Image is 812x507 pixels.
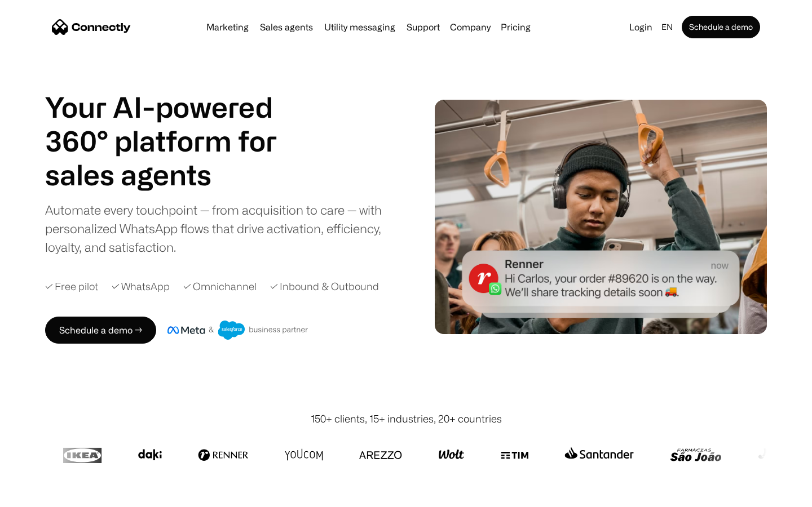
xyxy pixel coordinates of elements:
[311,411,502,426] div: 150+ clients, 15+ industries, 20+ countries
[45,201,400,256] div: Automate every touchpoint — from acquisition to care — with personalized WhatsApp flows that driv...
[112,279,170,294] div: ✓ WhatsApp
[496,23,535,32] a: Pricing
[270,279,379,294] div: ✓ Inbound & Outbound
[23,487,68,503] ul: Language list
[625,19,657,35] a: Login
[11,486,68,503] aside: Language selected: English
[661,19,673,35] div: en
[202,23,253,32] a: Marketing
[45,317,156,344] a: Schedule a demo →
[402,23,444,32] a: Support
[450,19,491,35] div: Company
[320,23,400,32] a: Utility messaging
[682,16,760,38] a: Schedule a demo
[183,279,257,294] div: ✓ Omnichannel
[45,279,98,294] div: ✓ Free pilot
[255,23,317,32] a: Sales agents
[45,90,304,158] h1: Your AI-powered 360° platform for
[45,158,304,192] h1: sales agents
[167,321,308,340] img: Meta and Salesforce business partner badge.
